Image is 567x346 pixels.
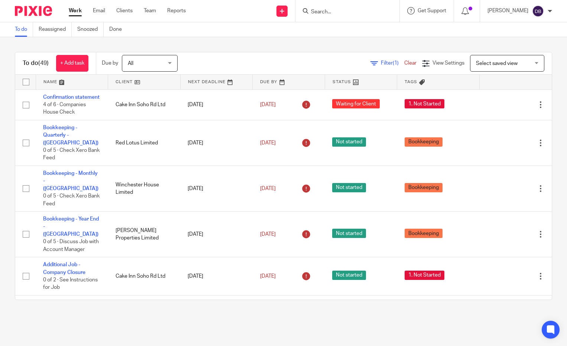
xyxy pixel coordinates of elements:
span: (49) [38,60,49,66]
a: Reports [167,7,186,14]
a: Additional Job - Company Closure [43,262,85,275]
td: [PERSON_NAME] Properties Limited [108,212,181,257]
h1: To do [23,59,49,67]
a: Work [69,7,82,14]
td: University Dental Centre Partnership [108,296,181,334]
span: 1. Not Started [405,271,444,280]
span: All [128,61,133,66]
span: Bookkeeping [405,229,443,238]
td: [DATE] [180,296,253,334]
td: Winchester House Limited [108,166,181,212]
span: [DATE] [260,274,276,279]
a: Confirmation statement [43,95,100,100]
span: View Settings [432,61,464,66]
td: [DATE] [180,166,253,212]
a: Clear [404,61,417,66]
span: Not started [332,229,366,238]
span: Select saved view [476,61,518,66]
td: [DATE] [180,89,253,120]
img: Pixie [15,6,52,16]
span: Get Support [418,8,446,13]
span: Not started [332,271,366,280]
a: Snoozed [77,22,104,37]
td: Cake Inn Soho Rd Ltd [108,89,181,120]
span: Not started [332,137,366,147]
span: 1. Not Started [405,99,444,108]
span: 0 of 5 · Discuss Job with Account Manager [43,239,99,252]
a: Email [93,7,105,14]
a: To do [15,22,33,37]
span: Filter [381,61,404,66]
a: Team [144,7,156,14]
span: 0 of 2 · See Instructions for Job [43,277,98,290]
a: Bookkeeping - Monthly - ([GEOGRAPHIC_DATA]) [43,171,98,191]
p: Due by [102,59,118,67]
a: + Add task [56,55,88,72]
span: [DATE] [260,232,276,237]
span: [DATE] [260,186,276,191]
td: [DATE] [180,257,253,296]
p: [PERSON_NAME] [487,7,528,14]
span: Bookkeeping [405,137,443,147]
span: 4 of 6 · Companies House Check [43,102,86,115]
td: [DATE] [180,212,253,257]
span: Tags [405,80,417,84]
span: Bookkeeping [405,183,443,192]
span: (1) [393,61,399,66]
a: Clients [116,7,133,14]
a: Reassigned [39,22,72,37]
span: Not started [332,183,366,192]
span: 0 of 5 · Check Xero Bank Feed [43,148,100,161]
td: [DATE] [180,120,253,166]
a: Done [109,22,127,37]
span: [DATE] [260,102,276,107]
span: 0 of 5 · Check Xero Bank Feed [43,193,100,206]
a: Bookkeeping - Quarterly - ([GEOGRAPHIC_DATA]) [43,125,98,146]
span: [DATE] [260,140,276,146]
td: Cake Inn Soho Rd Ltd [108,257,181,296]
input: Search [310,9,377,16]
a: Bookkeeping - Year End - ([GEOGRAPHIC_DATA]) [43,216,99,237]
span: Waiting for Client [332,99,380,108]
td: Red Lotus Limited [108,120,181,166]
img: svg%3E [532,5,544,17]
